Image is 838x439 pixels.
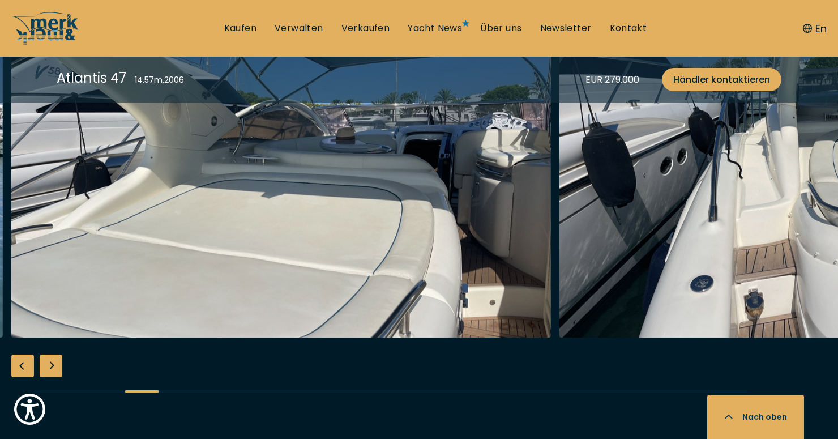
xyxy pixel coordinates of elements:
[135,74,184,86] div: 14.57 m , 2006
[57,68,126,88] div: Atlantis 47
[480,22,521,35] a: Über uns
[610,22,647,35] a: Kontakt
[40,355,62,377] div: Next slide
[662,68,781,91] a: Händler kontaktieren
[275,22,323,35] a: Verwalten
[11,355,34,377] div: Previous slide
[341,22,390,35] a: Verkaufen
[408,22,462,35] a: Yacht News
[224,22,256,35] a: Kaufen
[540,22,592,35] a: Newsletter
[673,73,770,87] span: Händler kontaktieren
[11,391,48,428] button: Show Accessibility Preferences
[585,73,639,87] div: EUR 279.000
[707,395,804,439] button: Nach oben
[803,21,827,36] button: En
